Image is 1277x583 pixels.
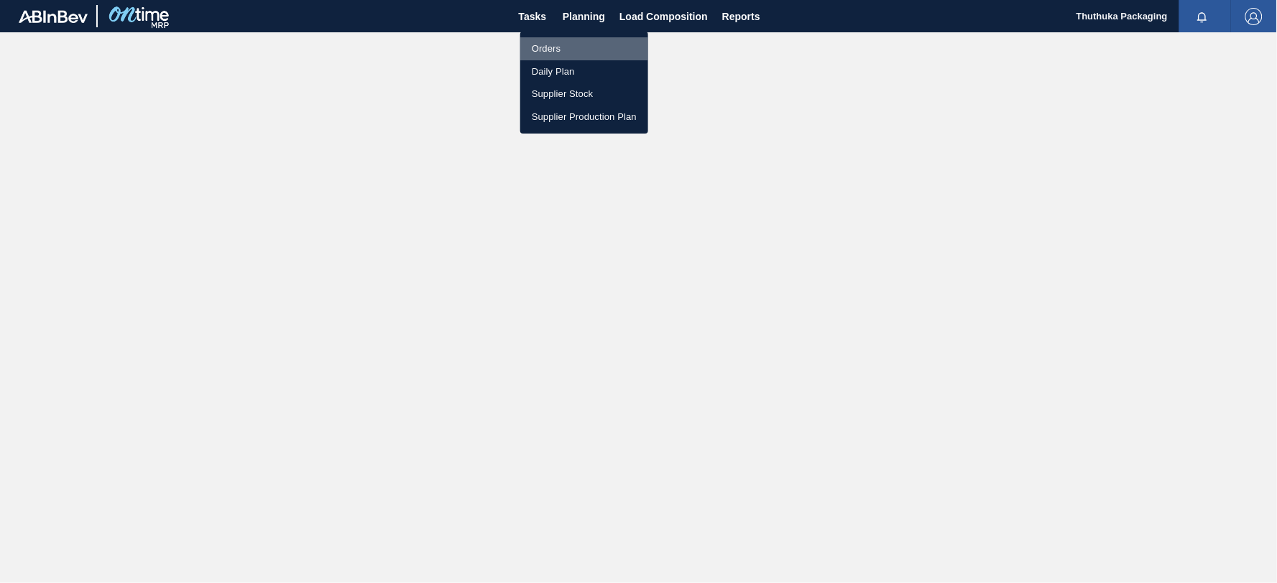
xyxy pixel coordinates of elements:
a: Orders [520,37,648,60]
a: Daily Plan [520,60,648,83]
a: Supplier Production Plan [520,106,648,129]
a: Supplier Stock [520,83,648,106]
